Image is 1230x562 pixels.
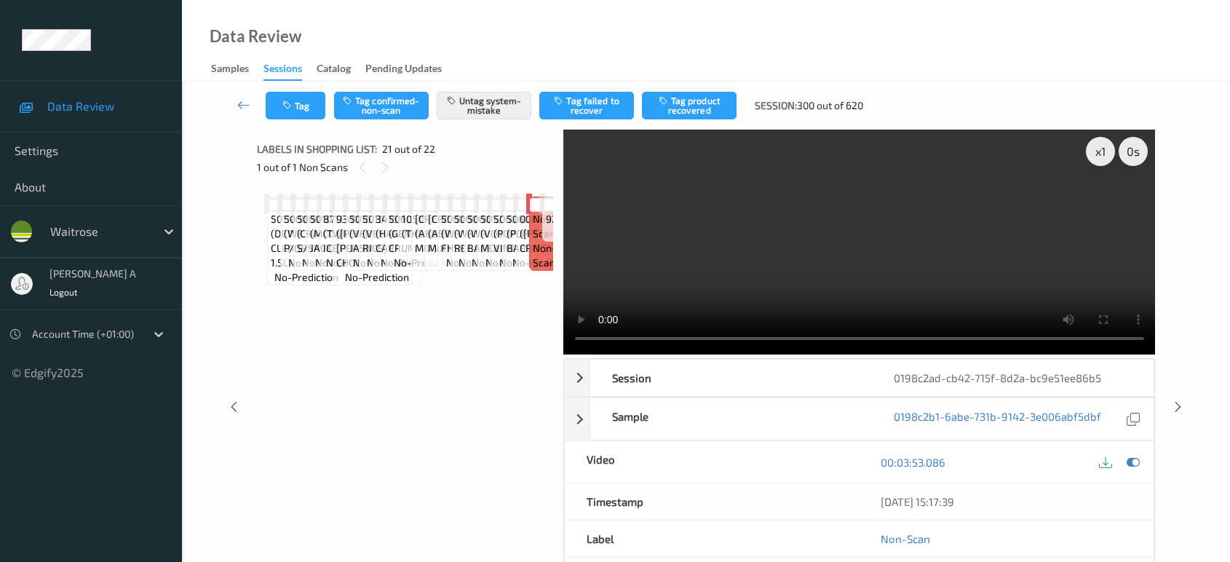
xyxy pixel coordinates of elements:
[382,142,435,157] span: 21 out of 22
[336,197,418,270] span: Label: 9300695007201 ([PERSON_NAME] [PERSON_NAME] CHOC)
[564,359,1155,397] div: Session0198c2ad-cb42-715f-8d2a-bc9e51ee86b5
[263,59,317,81] a: Sessions
[362,197,436,256] span: Label: 5016805010255 (VEETEE STICKY RICE)
[263,61,302,81] div: Sessions
[389,197,463,256] span: Label: 5060195902768 (GENIUS CRUMPETS)
[211,59,263,79] a: Samples
[565,521,860,557] div: Label
[381,256,445,270] span: no-prediction
[533,241,560,270] span: non-scan
[437,92,531,119] button: Untag system-mistake
[315,256,379,270] span: no-prediction
[428,197,544,256] span: Label: [CREDIT_CARD_NUMBER] (ABESSIE&#39;S CRUMB MIX)
[590,360,872,396] div: Session
[288,256,352,270] span: no-prediction
[499,256,563,270] span: no-prediction
[266,92,325,119] button: Tag
[284,197,357,256] span: Label: 5000169792360 (WR 50% P/GRAPEFRUIT)
[565,441,860,483] div: Video
[257,158,553,176] div: 1 out of 1 Non Scans
[334,92,429,119] button: Tag confirmed-non-scan
[872,360,1154,396] div: 0198c2ad-cb42-715f-8d2a-bc9e51ee86b5
[394,256,458,270] span: no-prediction
[446,256,510,270] span: no-prediction
[297,197,371,256] span: Label: 5000181024029 (CRAVENDALE S/SKIMMED)
[507,197,583,256] span: Label: 5060292308203 (POPCHIPS BARBEQUE)
[353,256,417,270] span: no-prediction
[441,197,515,256] span: Label: 5000169497326 (WR MLTISD FHSE 400G)
[345,270,409,285] span: no-prediction
[467,197,540,256] span: Label: 5000169393192 (WR SANITARY BAGS)
[317,59,365,79] a: Catalog
[257,142,377,157] span: Labels in shopping list:
[326,256,390,270] span: no-prediction
[415,197,531,256] span: Label: [CREDIT_CARD_NUMBER] (ABESSIE&#39;S CRUMB MIX)
[797,98,863,113] span: 300 out of 620
[271,197,342,270] span: Label: 5011417559505 (DETTOL CLEANSER 1.5L)
[274,270,338,285] span: no-prediction
[323,197,394,256] span: Label: 8711327576957 (TWISTER MINI ICE)
[520,197,601,256] span: Label: 0000000005760 ([PERSON_NAME] CROISSANT)
[565,483,860,520] div: Timestamp
[590,398,872,440] div: Sample
[472,256,536,270] span: no-prediction
[211,61,249,79] div: Samples
[459,256,523,270] span: no-prediction
[881,455,945,470] a: 00:03:53.086
[528,256,592,270] span: no-prediction
[365,61,442,79] div: Pending Updates
[317,61,351,79] div: Catalog
[210,29,301,44] div: Data Review
[512,256,576,270] span: no-prediction
[894,409,1101,429] a: 0198c2b1-6abe-731b-9142-3e006abf5dbf
[485,256,549,270] span: no-prediction
[367,256,431,270] span: no-prediction
[454,197,528,256] span: Label: 5000169647431 (WR 20X75ML REF SACKS)
[539,92,634,119] button: Tag failed to recover
[564,397,1155,440] div: Sample0198c2b1-6abe-731b-9142-3e006abf5dbf
[1086,137,1115,166] div: x 1
[349,197,421,256] span: Label: 5016805010217 (VEETEE THAI JASMINE)
[365,59,456,79] a: Pending Updates
[642,92,737,119] button: Tag product recovered
[376,197,450,256] span: Label: 3415587547027 (HAAGEN DAZS CARAMEL)
[533,197,560,241] span: Label: Non-Scan
[493,197,570,256] span: Label: 5060292308500 (POPCHIPS SALT VINEGR)
[881,531,930,546] a: Non-Scan
[755,98,797,113] span: Session:
[302,256,366,270] span: no-prediction
[402,197,514,241] span: Label: 10506501301001400850 (THE INHERITANCE)
[310,197,384,256] span: Label: 5010228000145 (MCCAIN JACKETS)
[480,197,555,256] span: Label: 5012254060018 (VO5 STYLING MOUSSE)
[1119,137,1148,166] div: 0 s
[881,494,1132,509] div: [DATE] 15:17:39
